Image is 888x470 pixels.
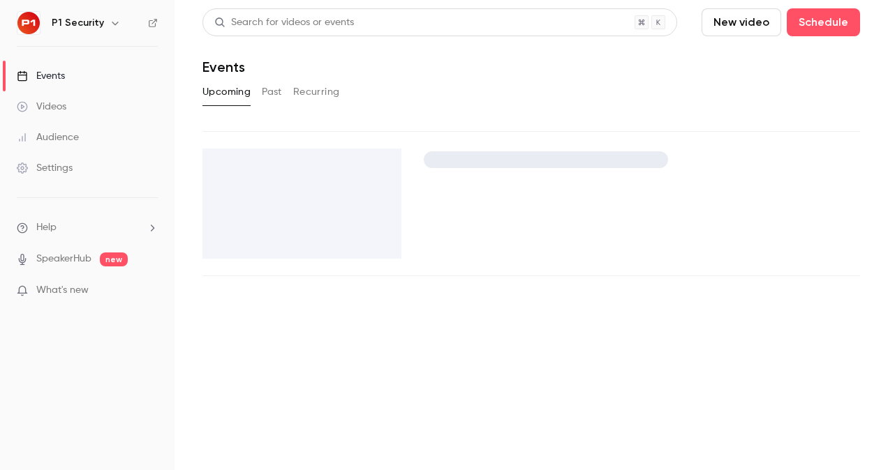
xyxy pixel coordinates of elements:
[17,161,73,175] div: Settings
[17,100,66,114] div: Videos
[17,220,158,235] li: help-dropdown-opener
[52,16,104,30] h6: P1 Security
[214,15,354,30] div: Search for videos or events
[100,252,128,266] span: new
[36,283,89,298] span: What's new
[17,130,79,144] div: Audience
[17,12,40,34] img: P1 Security
[36,252,91,266] a: SpeakerHub
[702,8,781,36] button: New video
[262,81,282,103] button: Past
[787,8,860,36] button: Schedule
[202,59,245,75] h1: Events
[36,220,57,235] span: Help
[293,81,340,103] button: Recurring
[202,81,251,103] button: Upcoming
[17,69,65,83] div: Events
